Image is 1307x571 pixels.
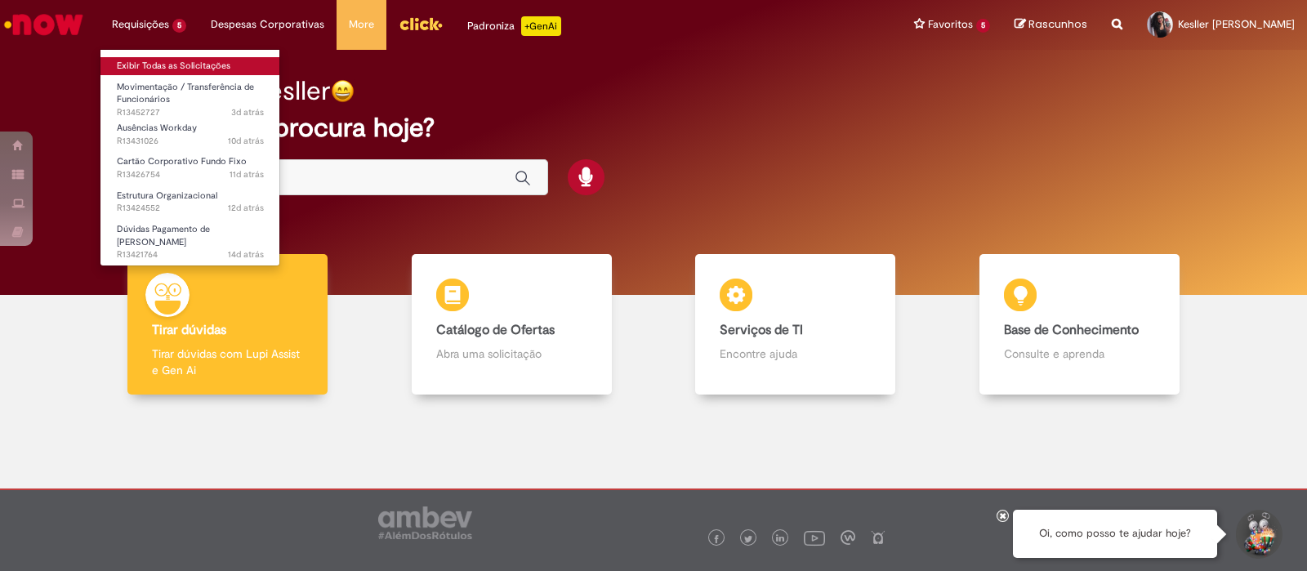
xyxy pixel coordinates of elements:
[228,135,264,147] time: 20/08/2025 09:08:57
[349,16,374,33] span: More
[117,106,264,119] span: R13452727
[112,16,169,33] span: Requisições
[152,322,226,338] b: Tirar dúvidas
[2,8,86,41] img: ServiceNow
[1004,322,1139,338] b: Base de Conhecimento
[841,530,855,545] img: logo_footer_workplace.png
[228,135,264,147] span: 10d atrás
[230,168,264,181] time: 19/08/2025 07:57:10
[976,19,990,33] span: 5
[938,254,1222,395] a: Base de Conhecimento Consulte e aprenda
[100,49,280,266] ul: Requisições
[1233,510,1282,559] button: Iniciar Conversa de Suporte
[100,221,280,256] a: Aberto R13421764 : Dúvidas Pagamento de Salário
[152,346,303,378] p: Tirar dúvidas com Lupi Assist e Gen Ai
[804,527,825,548] img: logo_footer_youtube.png
[228,248,264,261] time: 15/08/2025 16:44:49
[228,248,264,261] span: 14d atrás
[117,190,217,202] span: Estrutura Organizacional
[720,322,803,338] b: Serviços de TI
[399,11,443,36] img: click_logo_yellow_360x200.png
[230,168,264,181] span: 11d atrás
[436,346,587,362] p: Abra uma solicitação
[117,248,264,261] span: R13421764
[127,114,1180,142] h2: O que você procura hoje?
[370,254,654,395] a: Catálogo de Ofertas Abra uma solicitação
[172,19,186,33] span: 5
[100,57,280,75] a: Exibir Todas as Solicitações
[100,187,280,217] a: Aberto R13424552 : Estrutura Organizacional
[100,119,280,149] a: Aberto R13431026 : Ausências Workday
[211,16,324,33] span: Despesas Corporativas
[117,223,210,248] span: Dúvidas Pagamento de [PERSON_NAME]
[117,81,254,106] span: Movimentação / Transferência de Funcionários
[436,322,555,338] b: Catálogo de Ofertas
[228,202,264,214] span: 12d atrás
[1028,16,1087,32] span: Rascunhos
[100,78,280,114] a: Aberto R13452727 : Movimentação / Transferência de Funcionários
[1178,17,1295,31] span: Kesller [PERSON_NAME]
[378,506,472,539] img: logo_footer_ambev_rotulo_gray.png
[1013,510,1217,558] div: Oi, como posso te ajudar hoje?
[231,106,264,118] span: 3d atrás
[117,155,247,167] span: Cartão Corporativo Fundo Fixo
[117,202,264,215] span: R13424552
[86,254,370,395] a: Tirar dúvidas Tirar dúvidas com Lupi Assist e Gen Ai
[776,534,784,544] img: logo_footer_linkedin.png
[100,153,280,183] a: Aberto R13426754 : Cartão Corporativo Fundo Fixo
[1004,346,1155,362] p: Consulte e aprenda
[231,106,264,118] time: 27/08/2025 14:19:52
[467,16,561,36] div: Padroniza
[117,168,264,181] span: R13426754
[653,254,938,395] a: Serviços de TI Encontre ajuda
[117,122,197,134] span: Ausências Workday
[1015,17,1087,33] a: Rascunhos
[228,202,264,214] time: 18/08/2025 12:06:20
[331,79,355,103] img: happy-face.png
[928,16,973,33] span: Favoritos
[521,16,561,36] p: +GenAi
[871,530,885,545] img: logo_footer_naosei.png
[117,135,264,148] span: R13431026
[720,346,871,362] p: Encontre ajuda
[744,535,752,543] img: logo_footer_twitter.png
[712,535,720,543] img: logo_footer_facebook.png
